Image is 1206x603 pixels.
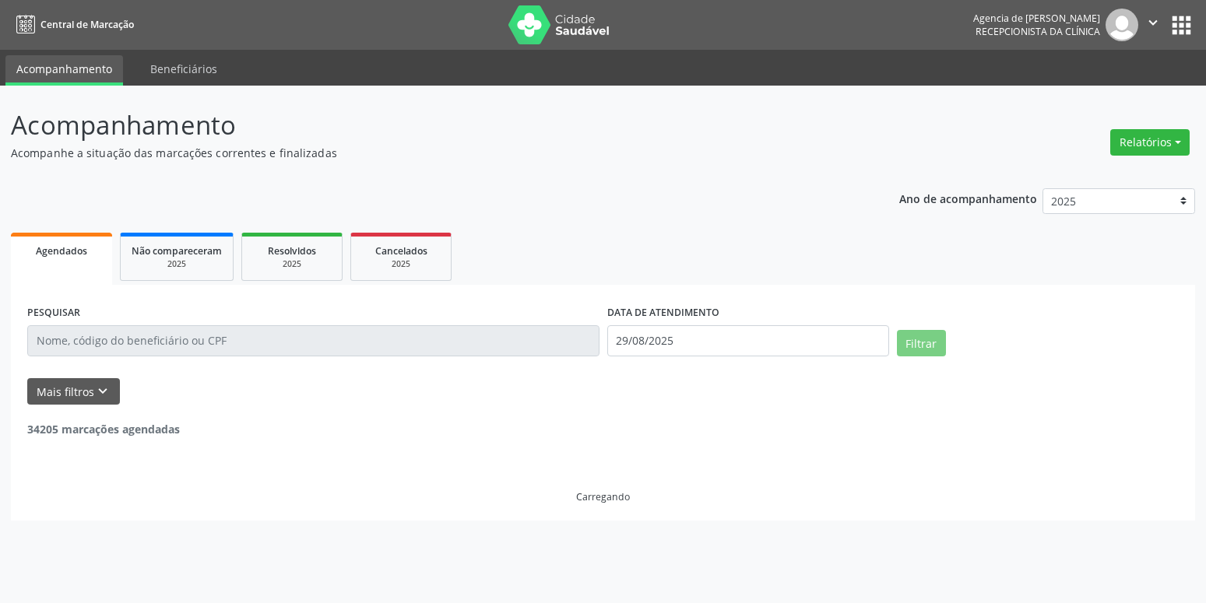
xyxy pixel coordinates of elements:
[607,325,889,356] input: Selecione um intervalo
[11,12,134,37] a: Central de Marcação
[11,106,840,145] p: Acompanhamento
[607,301,719,325] label: DATA DE ATENDIMENTO
[1110,129,1190,156] button: Relatórios
[40,18,134,31] span: Central de Marcação
[132,244,222,258] span: Não compareceram
[132,258,222,270] div: 2025
[27,378,120,405] button: Mais filtroskeyboard_arrow_down
[362,258,440,270] div: 2025
[36,244,87,258] span: Agendados
[897,330,946,356] button: Filtrar
[268,244,316,258] span: Resolvidos
[27,422,180,436] strong: 34205 marcações agendadas
[973,12,1100,25] div: Agencia de [PERSON_NAME]
[1106,9,1138,41] img: img
[576,490,630,503] div: Carregando
[253,258,331,270] div: 2025
[27,325,599,356] input: Nome, código do beneficiário ou CPF
[5,55,123,86] a: Acompanhamento
[375,244,427,258] span: Cancelados
[899,188,1037,208] p: Ano de acompanhamento
[94,383,111,400] i: keyboard_arrow_down
[27,301,80,325] label: PESQUISAR
[1144,14,1162,31] i: 
[139,55,228,82] a: Beneficiários
[11,145,840,161] p: Acompanhe a situação das marcações correntes e finalizadas
[976,25,1100,38] span: Recepcionista da clínica
[1168,12,1195,39] button: apps
[1138,9,1168,41] button: 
